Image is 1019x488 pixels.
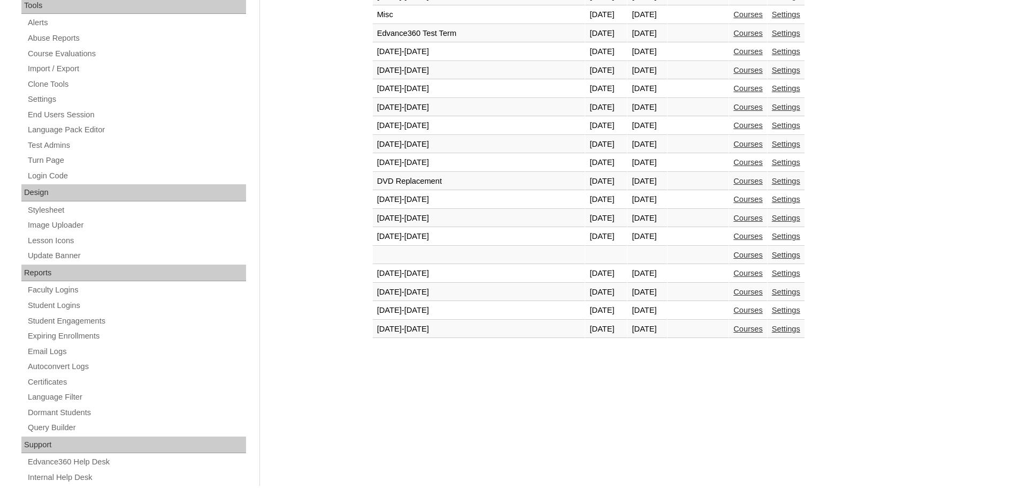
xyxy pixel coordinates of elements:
[733,103,763,111] a: Courses
[27,32,246,45] a: Abuse Reports
[27,16,246,29] a: Alerts
[733,66,763,74] a: Courses
[21,184,246,201] div: Design
[627,99,666,117] td: [DATE]
[27,421,246,434] a: Query Builder
[27,139,246,152] a: Test Admins
[27,360,246,373] a: Autoconvert Logs
[733,140,763,148] a: Courses
[627,191,666,209] td: [DATE]
[585,43,627,61] td: [DATE]
[585,320,627,339] td: [DATE]
[772,195,800,204] a: Settings
[733,269,763,277] a: Courses
[585,191,627,209] td: [DATE]
[627,302,666,320] td: [DATE]
[627,117,666,135] td: [DATE]
[733,232,763,241] a: Courses
[373,99,585,117] td: [DATE]-[DATE]
[733,306,763,314] a: Courses
[733,121,763,130] a: Courses
[627,283,666,302] td: [DATE]
[585,283,627,302] td: [DATE]
[772,177,800,185] a: Settings
[585,209,627,228] td: [DATE]
[733,251,763,259] a: Courses
[627,154,666,172] td: [DATE]
[772,121,800,130] a: Settings
[21,437,246,454] div: Support
[627,25,666,43] td: [DATE]
[585,80,627,98] td: [DATE]
[373,25,585,43] td: Edvance360 Test Term
[772,84,800,93] a: Settings
[772,10,800,19] a: Settings
[772,29,800,37] a: Settings
[627,228,666,246] td: [DATE]
[627,209,666,228] td: [DATE]
[27,219,246,232] a: Image Uploader
[585,62,627,80] td: [DATE]
[373,209,585,228] td: [DATE]-[DATE]
[27,62,246,76] a: Import / Export
[772,103,800,111] a: Settings
[373,62,585,80] td: [DATE]-[DATE]
[585,228,627,246] td: [DATE]
[373,265,585,283] td: [DATE]-[DATE]
[27,345,246,358] a: Email Logs
[627,43,666,61] td: [DATE]
[373,191,585,209] td: [DATE]-[DATE]
[772,288,800,296] a: Settings
[27,204,246,217] a: Stylesheet
[733,177,763,185] a: Courses
[585,25,627,43] td: [DATE]
[627,265,666,283] td: [DATE]
[27,471,246,484] a: Internal Help Desk
[27,93,246,106] a: Settings
[733,214,763,222] a: Courses
[27,78,246,91] a: Clone Tools
[733,158,763,167] a: Courses
[627,172,666,191] td: [DATE]
[585,172,627,191] td: [DATE]
[373,228,585,246] td: [DATE]-[DATE]
[585,6,627,24] td: [DATE]
[733,47,763,56] a: Courses
[27,329,246,343] a: Expiring Enrollments
[627,62,666,80] td: [DATE]
[585,302,627,320] td: [DATE]
[772,269,800,277] a: Settings
[27,234,246,247] a: Lesson Icons
[373,80,585,98] td: [DATE]-[DATE]
[373,283,585,302] td: [DATE]-[DATE]
[27,154,246,167] a: Turn Page
[772,158,800,167] a: Settings
[733,84,763,93] a: Courses
[27,314,246,328] a: Student Engagements
[772,325,800,333] a: Settings
[627,80,666,98] td: [DATE]
[627,136,666,154] td: [DATE]
[27,455,246,469] a: Edvance360 Help Desk
[627,320,666,339] td: [DATE]
[27,376,246,389] a: Certificates
[27,391,246,404] a: Language Filter
[373,117,585,135] td: [DATE]-[DATE]
[373,6,585,24] td: Misc
[27,406,246,419] a: Dormant Students
[627,6,666,24] td: [DATE]
[27,123,246,137] a: Language Pack Editor
[772,232,800,241] a: Settings
[373,136,585,154] td: [DATE]-[DATE]
[27,249,246,262] a: Update Banner
[21,265,246,282] div: Reports
[733,29,763,37] a: Courses
[733,288,763,296] a: Courses
[373,154,585,172] td: [DATE]-[DATE]
[27,108,246,122] a: End Users Session
[733,325,763,333] a: Courses
[373,320,585,339] td: [DATE]-[DATE]
[772,140,800,148] a: Settings
[27,47,246,61] a: Course Evaluations
[772,47,800,56] a: Settings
